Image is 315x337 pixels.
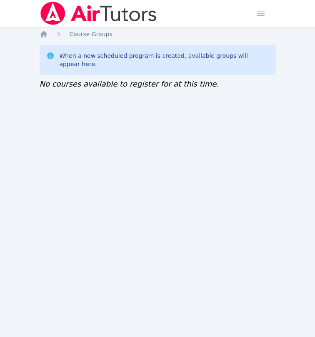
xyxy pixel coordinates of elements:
[70,31,112,37] span: Course Groups
[70,30,112,38] a: Course Groups
[40,2,157,25] img: Air Tutors
[40,79,219,88] span: No courses available to register for at this time.
[40,30,276,38] nav: Breadcrumb
[60,52,269,68] div: When a new scheduled program is created, available groups will appear here.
